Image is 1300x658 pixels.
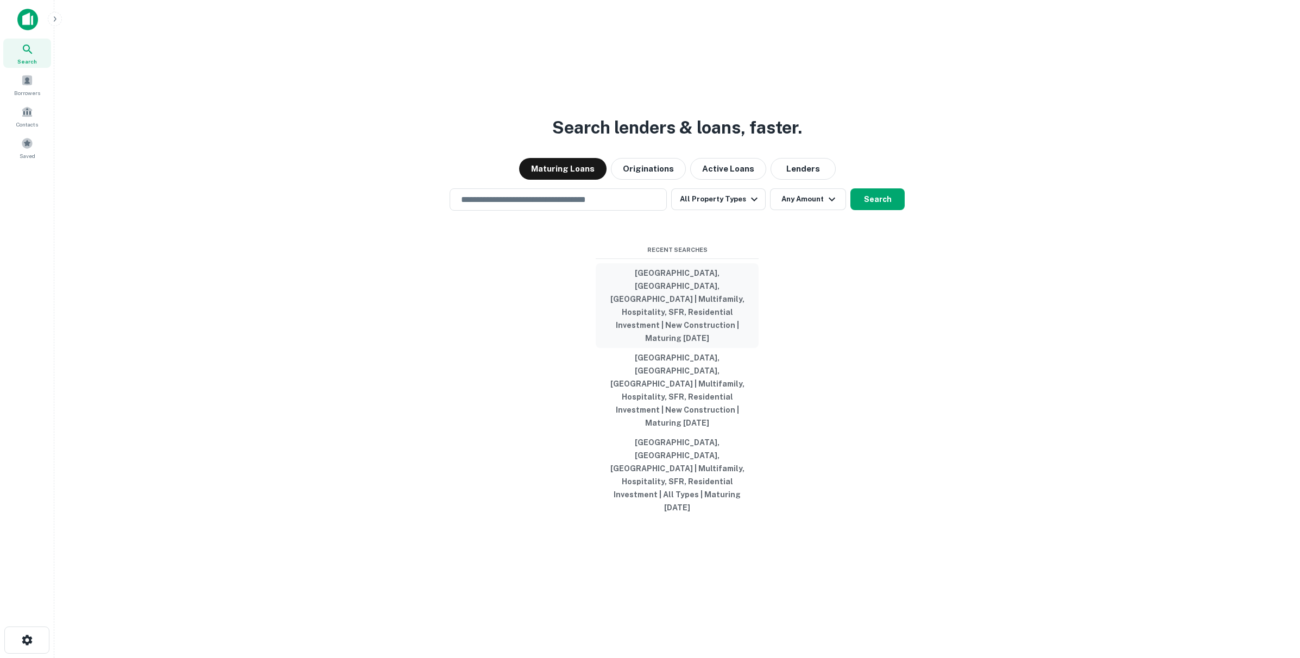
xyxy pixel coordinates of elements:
button: [GEOGRAPHIC_DATA], [GEOGRAPHIC_DATA], [GEOGRAPHIC_DATA] | Multifamily, Hospitality, SFR, Resident... [596,263,759,348]
button: Maturing Loans [519,158,607,180]
button: All Property Types [671,188,766,210]
span: Recent Searches [596,245,759,255]
h3: Search lenders & loans, faster. [552,115,802,141]
span: Saved [20,151,35,160]
a: Search [3,39,51,68]
button: Originations [611,158,686,180]
button: Active Loans [690,158,766,180]
iframe: Chat Widget [1246,571,1300,623]
span: Contacts [16,120,38,129]
span: Borrowers [14,88,40,97]
img: capitalize-icon.png [17,9,38,30]
button: Search [850,188,905,210]
a: Borrowers [3,70,51,99]
button: [GEOGRAPHIC_DATA], [GEOGRAPHIC_DATA], [GEOGRAPHIC_DATA] | Multifamily, Hospitality, SFR, Resident... [596,433,759,517]
button: Any Amount [770,188,846,210]
a: Contacts [3,102,51,131]
button: Lenders [771,158,836,180]
span: Search [17,57,37,66]
a: Saved [3,133,51,162]
button: [GEOGRAPHIC_DATA], [GEOGRAPHIC_DATA], [GEOGRAPHIC_DATA] | Multifamily, Hospitality, SFR, Resident... [596,348,759,433]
